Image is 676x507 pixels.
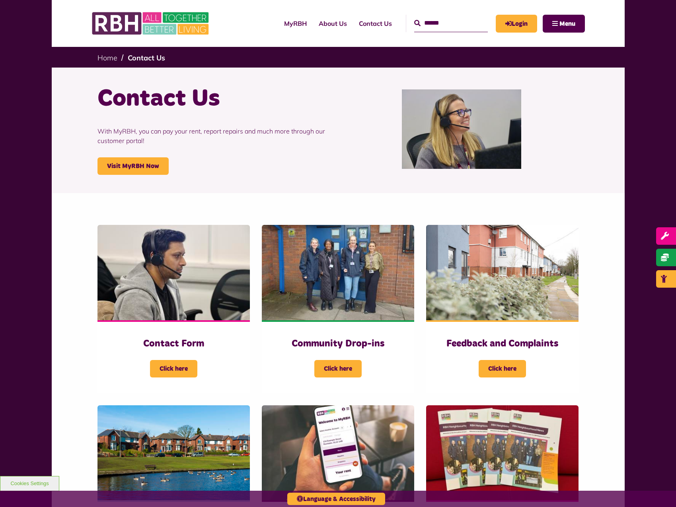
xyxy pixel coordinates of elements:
[496,15,537,33] a: MyRBH
[128,53,165,62] a: Contact Us
[92,8,211,39] img: RBH
[97,83,332,114] h1: Contact Us
[97,225,250,393] a: Contact Form Click here
[97,405,250,501] img: Dewhirst Rd 03
[278,13,313,34] a: MyRBH
[314,360,362,377] span: Click here
[313,13,353,34] a: About Us
[559,21,575,27] span: Menu
[426,405,579,501] img: RBH Newsletter Copies
[97,225,250,320] img: Contact Centre February 2024 (4)
[479,360,526,377] span: Click here
[262,405,414,501] img: Myrbh Man Wth Mobile Correct
[426,225,579,320] img: SAZMEDIA RBH 22FEB24 97
[97,114,332,157] p: With MyRBH, you can pay your rent, report repairs and much more through our customer portal!
[426,225,579,393] a: Feedback and Complaints Click here
[543,15,585,33] button: Navigation
[353,13,398,34] a: Contact Us
[640,471,676,507] iframe: Netcall Web Assistant for live chat
[97,53,117,62] a: Home
[278,338,398,350] h3: Community Drop-ins
[97,157,169,175] a: Visit MyRBH Now
[402,89,521,169] img: Contact Centre February 2024 (1)
[287,493,385,505] button: Language & Accessibility
[150,360,197,377] span: Click here
[442,338,563,350] h3: Feedback and Complaints
[262,225,414,393] a: Community Drop-ins Click here
[113,338,234,350] h3: Contact Form
[262,225,414,320] img: Heywood Drop In 2024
